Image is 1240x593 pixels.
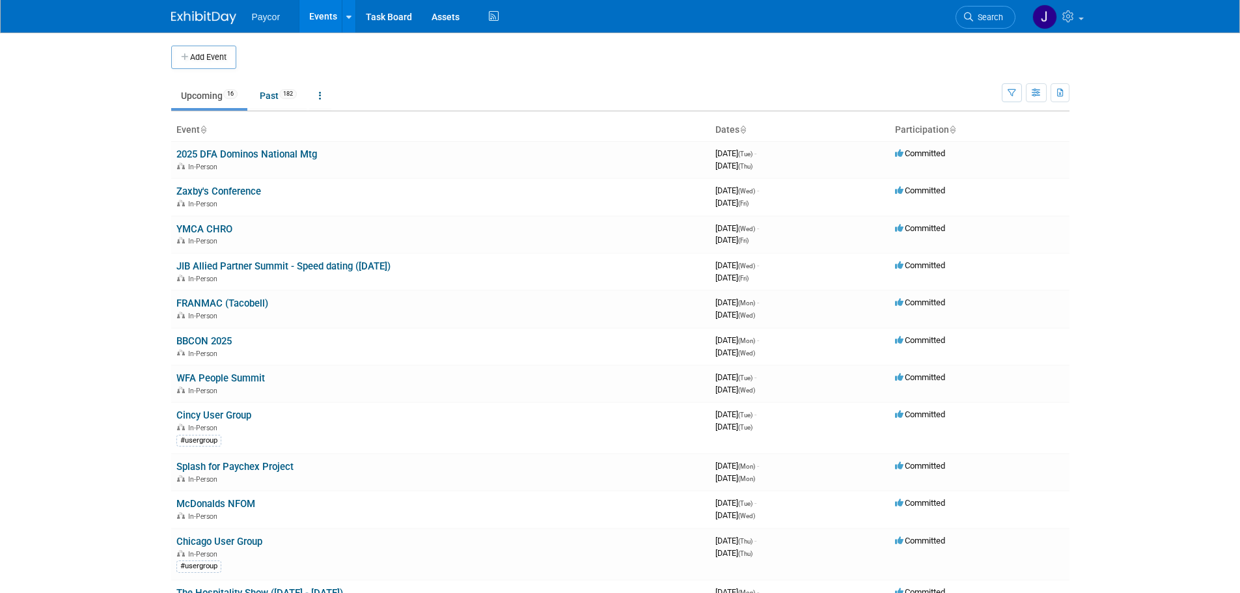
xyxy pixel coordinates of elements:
span: 16 [223,89,238,99]
span: In-Person [188,512,221,521]
span: Committed [895,536,945,545]
a: Sort by Participation Type [949,124,956,135]
span: - [754,148,756,158]
span: (Mon) [738,299,755,307]
a: McDonalds NFOM [176,498,255,510]
span: [DATE] [715,335,759,345]
span: [DATE] [715,461,759,471]
span: - [757,335,759,345]
th: Event [171,119,710,141]
img: In-Person Event [177,387,185,393]
span: (Mon) [738,337,755,344]
span: [DATE] [715,235,749,245]
span: [DATE] [715,348,755,357]
span: [DATE] [715,161,752,171]
a: BBCON 2025 [176,335,232,347]
span: [DATE] [715,223,759,233]
img: In-Person Event [177,237,185,243]
a: Sort by Start Date [739,124,746,135]
span: Search [973,12,1003,22]
span: - [757,297,759,307]
span: In-Person [188,163,221,171]
span: - [757,223,759,233]
img: In-Person Event [177,350,185,356]
span: [DATE] [715,510,755,520]
img: In-Person Event [177,512,185,519]
span: [DATE] [715,385,755,394]
span: (Wed) [738,262,755,269]
a: Splash for Paychex Project [176,461,294,473]
a: WFA People Summit [176,372,265,384]
span: Committed [895,148,945,158]
span: (Tue) [738,411,752,419]
span: [DATE] [715,260,759,270]
a: Search [956,6,1015,29]
div: #usergroup [176,560,221,572]
span: [DATE] [715,422,752,432]
span: Committed [895,223,945,233]
span: Committed [895,297,945,307]
span: Committed [895,335,945,345]
span: In-Person [188,312,221,320]
span: (Thu) [738,538,752,545]
span: In-Person [188,475,221,484]
span: Paycor [252,12,281,22]
img: In-Person Event [177,475,185,482]
a: JIB Allied Partner Summit - Speed dating ([DATE]) [176,260,391,272]
span: (Fri) [738,200,749,207]
span: [DATE] [715,372,756,382]
span: (Mon) [738,463,755,470]
span: Committed [895,186,945,195]
span: - [757,186,759,195]
span: (Thu) [738,163,752,170]
span: - [754,536,756,545]
span: (Thu) [738,550,752,557]
a: Chicago User Group [176,536,262,547]
a: Past182 [250,83,307,108]
span: Committed [895,260,945,270]
th: Participation [890,119,1069,141]
span: In-Person [188,387,221,395]
span: Committed [895,461,945,471]
span: In-Person [188,200,221,208]
div: #usergroup [176,435,221,447]
img: In-Person Event [177,424,185,430]
span: - [757,260,759,270]
span: (Fri) [738,275,749,282]
a: Upcoming16 [171,83,247,108]
a: FRANMAC (Tacobell) [176,297,268,309]
span: - [754,409,756,419]
img: In-Person Event [177,550,185,557]
span: - [757,461,759,471]
span: [DATE] [715,473,755,483]
span: (Wed) [738,387,755,394]
span: [DATE] [715,273,749,283]
span: [DATE] [715,536,756,545]
span: - [754,372,756,382]
a: Cincy User Group [176,409,251,421]
th: Dates [710,119,890,141]
span: (Fri) [738,237,749,244]
span: In-Person [188,350,221,358]
span: 182 [279,89,297,99]
span: [DATE] [715,198,749,208]
span: (Wed) [738,187,755,195]
span: [DATE] [715,186,759,195]
span: [DATE] [715,148,756,158]
span: (Tue) [738,424,752,431]
span: (Tue) [738,150,752,158]
span: (Wed) [738,312,755,319]
img: Jenny Campbell [1032,5,1057,29]
span: [DATE] [715,310,755,320]
span: In-Person [188,424,221,432]
a: 2025 DFA Dominos National Mtg [176,148,317,160]
span: (Wed) [738,225,755,232]
span: [DATE] [715,548,752,558]
img: In-Person Event [177,163,185,169]
img: In-Person Event [177,200,185,206]
span: (Wed) [738,350,755,357]
span: Committed [895,409,945,419]
span: (Wed) [738,512,755,519]
span: (Tue) [738,374,752,381]
a: Zaxby's Conference [176,186,261,197]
